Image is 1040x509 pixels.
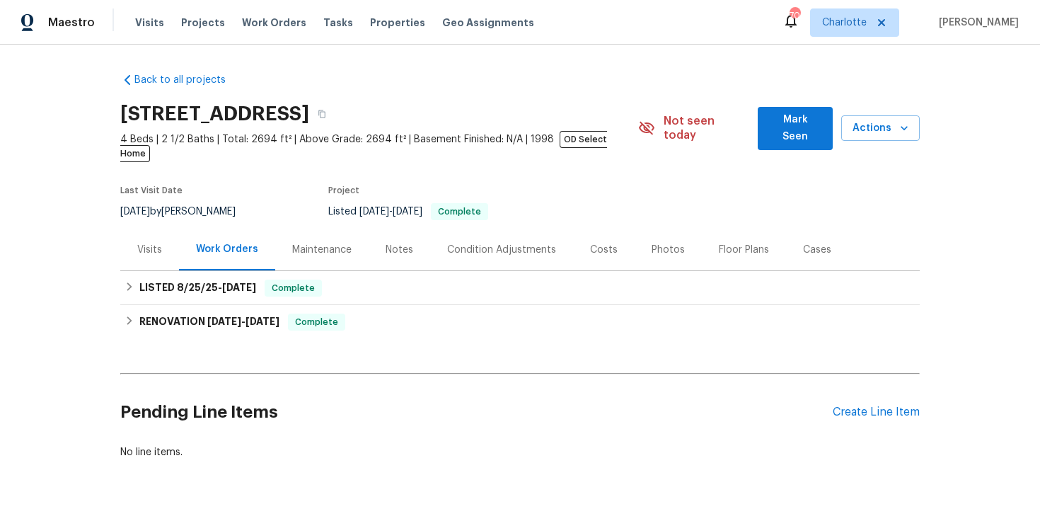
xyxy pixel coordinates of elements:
span: [DATE] [359,207,389,217]
span: [DATE] [222,282,256,292]
span: - [207,316,279,326]
span: [DATE] [207,316,241,326]
span: [DATE] [245,316,279,326]
h6: LISTED [139,280,256,297]
span: Listed [328,207,488,217]
span: Mark Seen [769,111,821,146]
span: Project [328,186,359,195]
button: Copy Address [309,101,335,127]
div: Photos [652,243,685,257]
span: Actions [853,120,908,137]
span: Visits [135,16,164,30]
h2: Pending Line Items [120,379,833,445]
div: Floor Plans [719,243,769,257]
span: Tasks [323,18,353,28]
div: 70 [790,8,799,23]
div: Condition Adjustments [447,243,556,257]
span: Geo Assignments [442,16,534,30]
div: Notes [386,243,413,257]
span: [PERSON_NAME] [933,16,1019,30]
div: LISTED 8/25/25-[DATE]Complete [120,271,920,305]
span: Maestro [48,16,95,30]
a: Back to all projects [120,73,256,87]
span: Complete [432,207,487,216]
span: Charlotte [822,16,867,30]
span: Complete [266,281,320,295]
span: [DATE] [393,207,422,217]
span: Complete [289,315,344,329]
h2: [STREET_ADDRESS] [120,107,309,121]
div: Costs [590,243,618,257]
span: 8/25/25 [177,282,218,292]
span: Work Orders [242,16,306,30]
span: Properties [370,16,425,30]
div: Create Line Item [833,406,920,419]
div: RENOVATION [DATE]-[DATE]Complete [120,305,920,339]
span: Projects [181,16,225,30]
span: - [359,207,422,217]
button: Actions [841,115,920,142]
button: Mark Seen [758,107,833,150]
div: Maintenance [292,243,352,257]
span: 4 Beds | 2 1/2 Baths | Total: 2694 ft² | Above Grade: 2694 ft² | Basement Finished: N/A | 1998 [120,132,638,161]
div: Visits [137,243,162,257]
span: OD Select Home [120,131,607,162]
div: by [PERSON_NAME] [120,203,253,220]
div: Work Orders [196,242,258,256]
div: Cases [803,243,831,257]
h6: RENOVATION [139,314,279,331]
div: No line items. [120,445,920,459]
span: Not seen today [664,114,750,142]
span: [DATE] [120,207,150,217]
span: Last Visit Date [120,186,183,195]
span: - [177,282,256,292]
